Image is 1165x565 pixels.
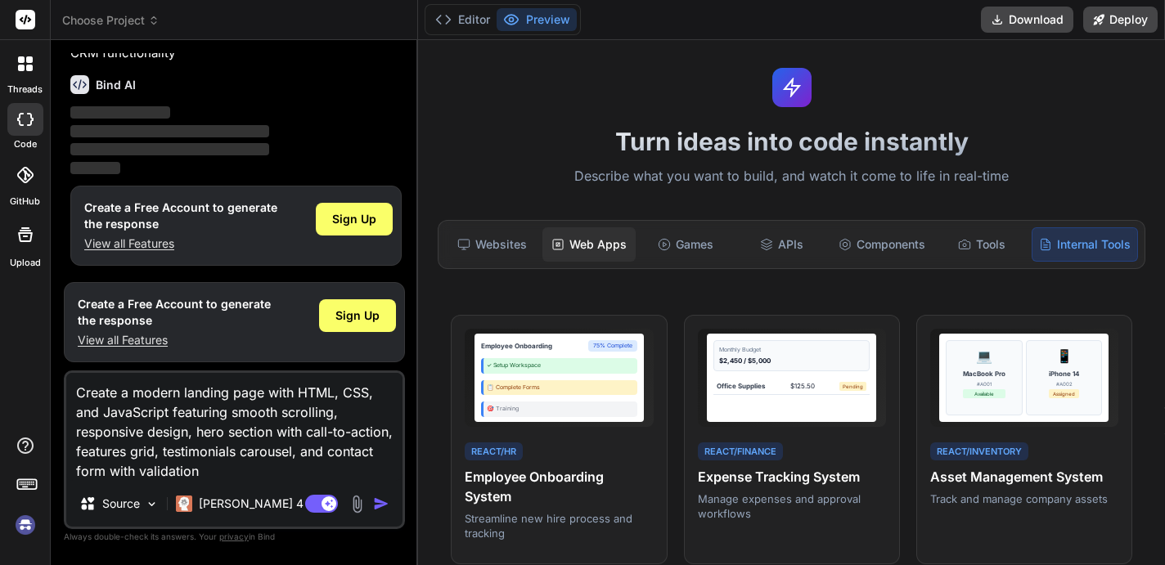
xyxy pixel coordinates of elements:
[84,235,277,252] p: View all Features
[1056,346,1073,365] div: 📱
[481,380,637,396] div: 📋 Complete Forms
[832,227,932,262] div: Components
[1049,380,1079,388] div: #A002
[70,106,170,119] span: ‌
[445,227,538,262] div: Websites
[66,373,403,481] textarea: Create a modern landing page with HTML, CSS, and JavaScript featuring smooth scrolling, responsiv...
[429,8,497,31] button: Editor
[839,382,866,391] div: Pending
[219,531,249,541] span: privacy
[790,381,815,391] div: $125.50
[976,346,992,365] div: 💻
[373,495,389,512] img: icon
[1049,369,1079,379] div: iPhone 14
[963,380,1005,388] div: #A001
[698,491,886,521] p: Manage expenses and approval workflows
[963,369,1005,379] div: MacBook Pro
[1049,389,1079,398] div: Assigned
[199,495,321,512] p: [PERSON_NAME] 4 S..
[481,341,552,351] div: Employee Onboarding
[930,491,1118,506] p: Track and manage company assets
[717,381,765,391] div: Office Supplies
[10,256,41,270] label: Upload
[145,497,159,511] img: Pick Models
[70,162,120,174] span: ‌
[481,401,637,417] div: 🎯 Training
[64,529,405,545] p: Always double-check its answers. Your in Bind
[497,8,577,31] button: Preview
[930,467,1118,487] h4: Asset Management System
[428,127,1155,156] h1: Turn ideas into code instantly
[78,332,271,348] p: View all Features
[332,211,376,227] span: Sign Up
[335,307,380,324] span: Sign Up
[698,467,886,487] h4: Expense Tracking System
[10,195,40,209] label: GitHub
[930,442,1028,461] div: React/Inventory
[102,495,140,512] p: Source
[11,511,39,539] img: signin
[96,77,136,93] h6: Bind AI
[481,358,637,374] div: ✓ Setup Workspace
[465,511,653,540] p: Streamline new hire process and tracking
[1083,7,1158,33] button: Deploy
[70,125,269,137] span: ‌
[465,467,653,506] h4: Employee Onboarding System
[719,356,864,365] div: $2,450 / $5,000
[935,227,1028,262] div: Tools
[14,137,37,151] label: code
[465,442,523,461] div: React/HR
[62,12,160,29] span: Choose Project
[542,227,636,262] div: Web Apps
[639,227,732,262] div: Games
[981,7,1073,33] button: Download
[1032,227,1138,262] div: Internal Tools
[348,495,367,513] img: attachment
[963,389,1005,398] div: Available
[735,227,829,262] div: APIs
[176,495,192,512] img: Claude 4 Sonnet
[7,83,43,96] label: threads
[78,296,271,329] h1: Create a Free Account to generate the response
[698,442,783,461] div: React/Finance
[70,143,269,155] span: ‌
[84,200,277,232] h1: Create a Free Account to generate the response
[719,346,864,355] div: Monthly Budget
[428,166,1155,187] p: Describe what you want to build, and watch it come to life in real-time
